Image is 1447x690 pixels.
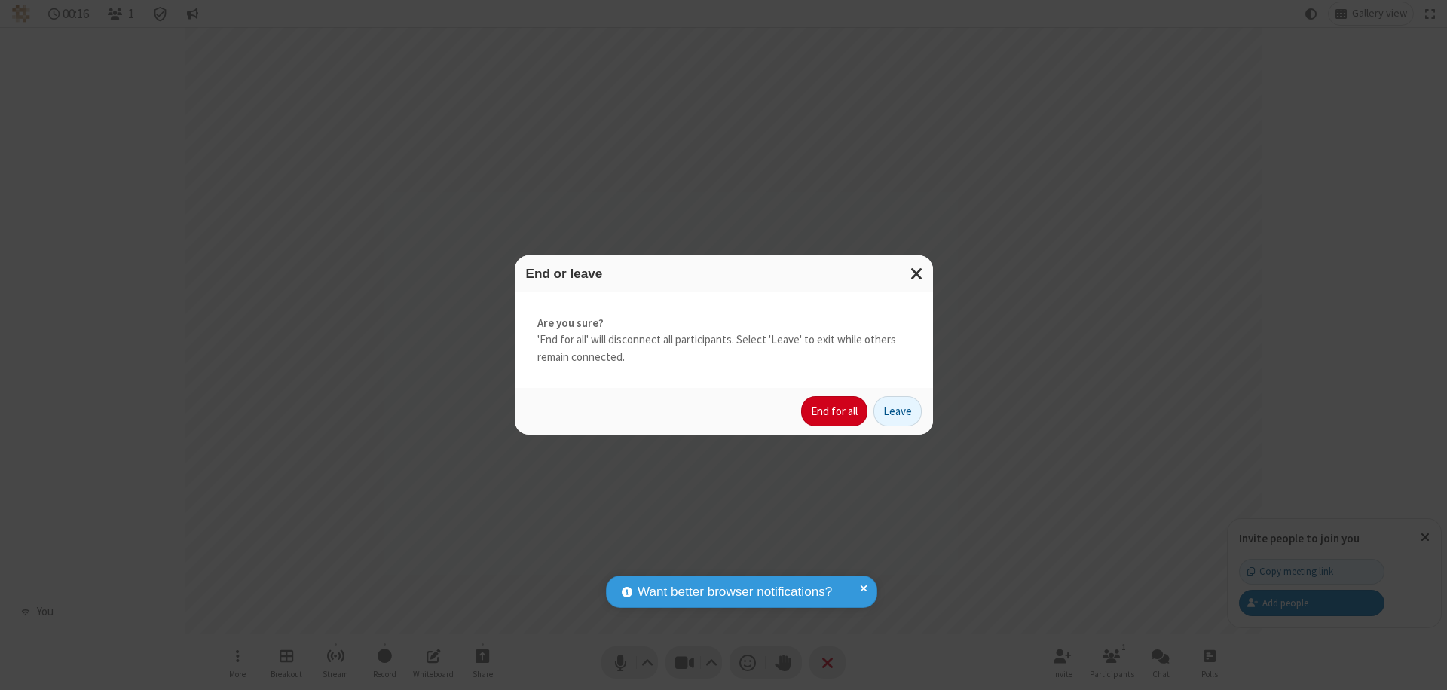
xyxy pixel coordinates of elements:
div: 'End for all' will disconnect all participants. Select 'Leave' to exit while others remain connec... [515,292,933,389]
strong: Are you sure? [537,315,910,332]
button: Leave [873,396,922,426]
button: Close modal [901,255,933,292]
h3: End or leave [526,267,922,281]
span: Want better browser notifications? [638,582,832,602]
button: End for all [801,396,867,426]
